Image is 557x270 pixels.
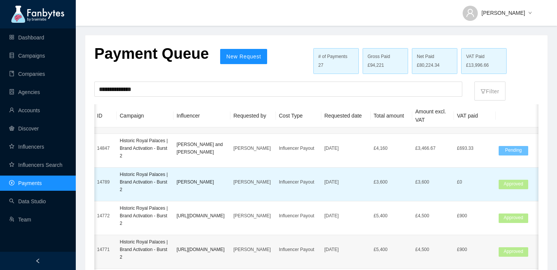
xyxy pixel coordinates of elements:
[474,82,505,100] button: filterFilter
[324,246,368,253] p: [DATE]
[480,89,486,94] span: filter
[371,104,412,127] th: Total amount
[457,4,538,16] button: [PERSON_NAME]down
[528,11,532,16] span: down
[318,53,354,60] div: # of Payments
[415,178,451,186] p: £3,600
[233,144,273,152] p: [PERSON_NAME]
[279,212,318,220] p: Influencer Payout
[499,180,528,189] span: Approved
[233,212,273,220] p: [PERSON_NAME]
[417,62,440,69] span: £80,224.34
[120,204,171,227] p: Historic Royal Palaces | Brand Activation - Burst 2
[457,246,493,253] p: £900
[9,198,46,204] a: searchData Studio
[9,144,44,150] a: starInfluencers
[120,137,171,160] p: Historic Royal Palaces | Brand Activation - Burst 2
[120,171,171,193] p: Historic Royal Palaces | Brand Activation - Burst 2
[174,104,230,127] th: Influencer
[230,104,276,127] th: Requested by
[9,217,31,223] a: usergroup-addTeam
[177,212,227,220] p: [URL][DOMAIN_NAME]
[480,83,499,96] p: Filter
[374,246,409,253] p: £ 5,400
[368,53,403,60] div: Gross Paid
[9,107,40,113] a: userAccounts
[457,178,493,186] p: £0
[279,246,318,253] p: Influencer Payout
[233,246,273,253] p: [PERSON_NAME]
[321,104,371,127] th: Requested date
[94,44,209,63] p: Payment Queue
[417,53,452,60] div: Net Paid
[279,178,318,186] p: Influencer Payout
[97,178,114,186] p: 14789
[276,104,321,127] th: Cost Type
[94,104,117,127] th: ID
[97,212,114,220] p: 14772
[35,258,41,264] span: left
[97,144,114,152] p: 14847
[415,246,451,253] p: £4,500
[324,178,368,186] p: [DATE]
[412,104,454,127] th: Amount excl. VAT
[9,162,63,168] a: starInfluencers Search
[9,180,42,186] a: pay-circlePayments
[374,178,409,186] p: £ 3,600
[177,141,227,156] p: [PERSON_NAME] and [PERSON_NAME]
[177,246,227,253] p: [URL][DOMAIN_NAME]
[120,238,171,261] p: Historic Royal Palaces | Brand Activation - Burst 2
[499,247,528,257] span: Approved
[466,8,475,17] span: user
[415,212,451,220] p: £4,500
[454,104,496,127] th: VAT paid
[324,144,368,152] p: [DATE]
[9,35,44,41] a: appstoreDashboard
[482,9,525,17] span: [PERSON_NAME]
[177,178,227,186] p: [PERSON_NAME]
[374,144,409,152] p: £ 4,160
[117,104,174,127] th: Campaign
[415,144,451,152] p: £3,466.67
[457,212,493,220] p: £900
[499,146,528,155] span: Pending
[499,213,528,223] span: Approved
[324,212,368,220] p: [DATE]
[374,212,409,220] p: £ 5,400
[466,62,489,69] span: £13,996.66
[9,89,40,95] a: containerAgencies
[457,144,493,152] p: £693.33
[368,62,384,69] span: £94,221
[226,53,261,60] span: New Request
[233,178,273,186] p: [PERSON_NAME]
[220,49,267,64] button: New Request
[466,53,502,60] div: VAT Paid
[9,53,45,59] a: databaseCampaigns
[9,71,45,77] a: bookCompanies
[318,63,323,68] span: 27
[9,126,39,132] a: radar-chartDiscover
[97,246,114,253] p: 14771
[279,144,318,152] p: Influencer Payout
